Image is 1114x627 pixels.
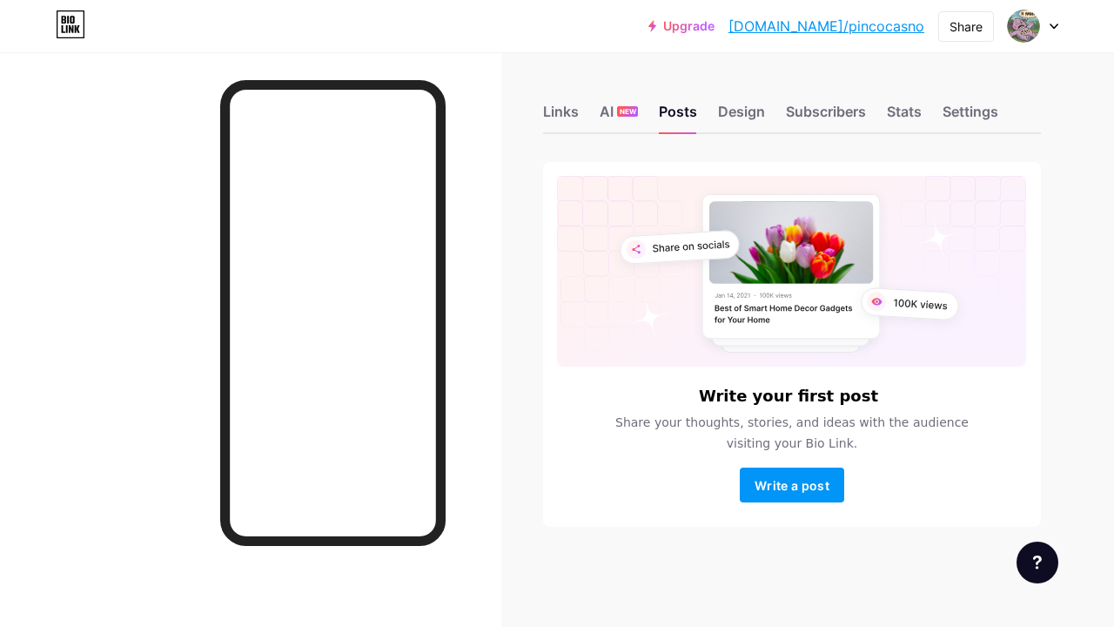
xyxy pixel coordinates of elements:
[620,106,636,117] span: NEW
[740,468,844,502] button: Write a post
[755,478,829,493] span: Write a post
[604,412,980,454] span: Share your thoughts, stories, and ideas with the audience visiting your Bio Link.
[543,101,579,132] div: Links
[950,17,983,36] div: Share
[887,101,922,132] div: Stats
[786,101,866,132] div: Subscribers
[728,16,924,37] a: [DOMAIN_NAME]/pincocasno
[943,101,998,132] div: Settings
[1007,10,1040,43] img: pincocasno
[648,19,715,33] a: Upgrade
[600,101,638,132] div: AI
[659,101,697,132] div: Posts
[718,101,765,132] div: Design
[699,388,878,405] h6: Write your first post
